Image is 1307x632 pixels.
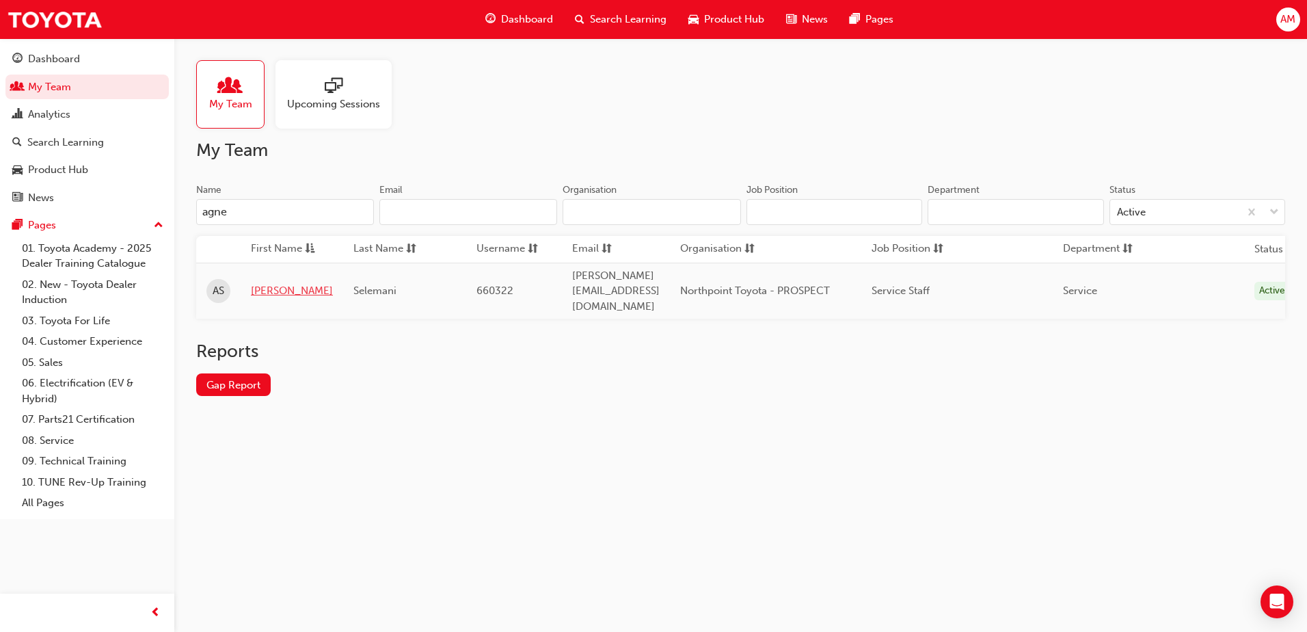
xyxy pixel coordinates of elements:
a: car-iconProduct Hub [677,5,775,34]
button: AM [1276,8,1300,31]
span: pages-icon [12,220,23,232]
span: guage-icon [485,11,496,28]
a: 10. TUNE Rev-Up Training [16,472,169,493]
div: Analytics [28,107,70,122]
a: 06. Electrification (EV & Hybrid) [16,373,169,409]
span: Dashboard [501,12,553,27]
a: pages-iconPages [839,5,904,34]
span: asc-icon [305,241,315,258]
h2: Reports [196,341,1285,363]
span: Last Name [353,241,403,258]
span: AM [1280,12,1295,27]
div: Active [1117,205,1146,220]
input: Organisation [563,199,740,225]
button: First Nameasc-icon [251,241,326,258]
span: Product Hub [704,12,764,27]
a: My Team [5,75,169,100]
span: Job Position [872,241,930,258]
div: Dashboard [28,51,80,67]
span: sorting-icon [933,241,943,258]
span: car-icon [688,11,699,28]
span: Service Staff [872,285,930,297]
a: Search Learning [5,130,169,155]
div: Product Hub [28,162,88,178]
span: Search Learning [590,12,666,27]
button: Organisationsorting-icon [680,241,755,258]
span: up-icon [154,217,163,235]
span: prev-icon [150,605,161,622]
span: sorting-icon [602,241,612,258]
span: Upcoming Sessions [287,96,380,112]
span: Northpoint Toyota - PROSPECT [680,285,830,297]
span: [PERSON_NAME][EMAIL_ADDRESS][DOMAIN_NAME] [572,269,660,313]
a: Upcoming Sessions [275,60,403,129]
div: Email [379,183,403,197]
a: 03. Toyota For Life [16,311,169,332]
span: chart-icon [12,109,23,121]
input: Name [196,199,374,225]
div: News [28,190,54,206]
span: people-icon [221,77,239,96]
span: Organisation [680,241,742,258]
span: search-icon [12,137,22,149]
a: News [5,185,169,211]
span: sorting-icon [744,241,755,258]
a: 04. Customer Experience [16,331,169,352]
span: AS [213,283,224,299]
th: Status [1254,241,1283,257]
button: Pages [5,213,169,238]
a: guage-iconDashboard [474,5,564,34]
span: news-icon [786,11,796,28]
div: Open Intercom Messenger [1261,585,1293,618]
a: 01. Toyota Academy - 2025 Dealer Training Catalogue [16,238,169,274]
a: search-iconSearch Learning [564,5,677,34]
div: Organisation [563,183,617,197]
input: Job Position [746,199,923,225]
div: Pages [28,218,56,233]
a: Gap Report [196,373,271,396]
span: My Team [209,96,252,112]
span: down-icon [1269,204,1279,222]
span: Email [572,241,599,258]
a: Dashboard [5,47,169,72]
span: Selemani [353,285,396,297]
a: 05. Sales [16,352,169,373]
input: Department [928,199,1104,225]
a: Product Hub [5,157,169,183]
span: 660322 [476,285,513,297]
span: guage-icon [12,53,23,66]
button: Job Positionsorting-icon [872,241,947,258]
span: Department [1063,241,1120,258]
a: [PERSON_NAME] [251,283,333,299]
a: 08. Service [16,430,169,451]
input: Email [379,199,557,225]
span: sorting-icon [528,241,538,258]
a: 07. Parts21 Certification [16,409,169,430]
button: Last Namesorting-icon [353,241,429,258]
div: Active [1254,282,1290,300]
div: Department [928,183,980,197]
h2: My Team [196,140,1285,161]
a: Analytics [5,102,169,127]
img: Trak [7,4,103,35]
a: 09. Technical Training [16,451,169,472]
a: All Pages [16,492,169,514]
span: Username [476,241,525,258]
span: car-icon [12,164,23,176]
span: First Name [251,241,302,258]
div: Search Learning [27,135,104,150]
span: people-icon [12,81,23,94]
span: Pages [865,12,893,27]
button: Departmentsorting-icon [1063,241,1138,258]
span: pages-icon [850,11,860,28]
a: My Team [196,60,275,129]
a: news-iconNews [775,5,839,34]
span: Service [1063,285,1097,297]
span: sorting-icon [1122,241,1133,258]
div: Status [1109,183,1135,197]
button: DashboardMy TeamAnalyticsSearch LearningProduct HubNews [5,44,169,213]
span: sessionType_ONLINE_URL-icon [325,77,342,96]
span: news-icon [12,192,23,205]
